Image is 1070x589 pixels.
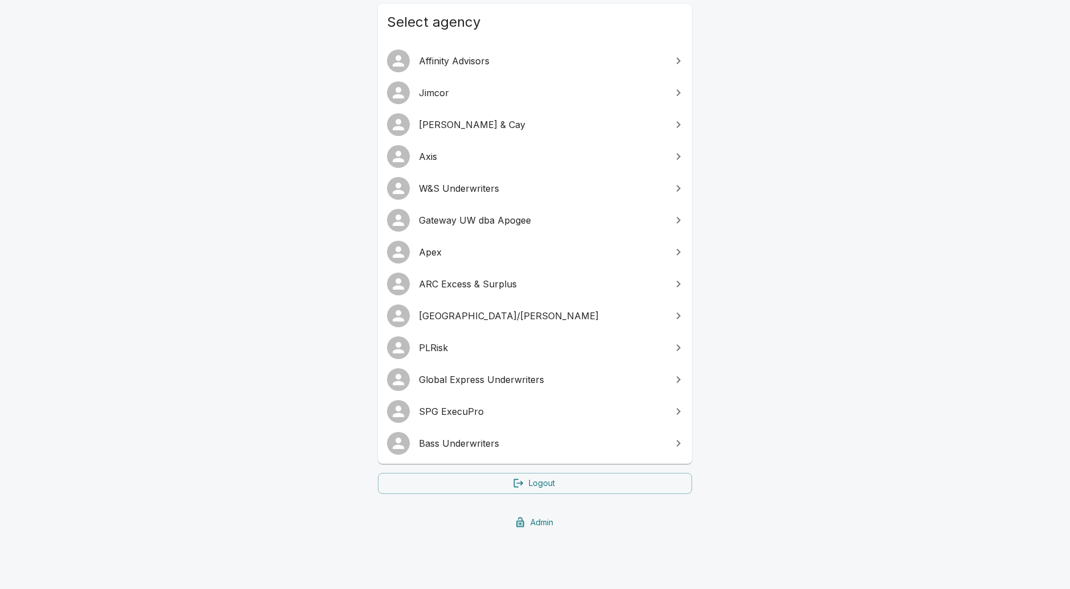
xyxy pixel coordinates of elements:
a: PLRisk [378,332,692,364]
a: Logout [378,473,692,494]
a: Admin [378,512,692,533]
span: Global Express Underwriters [419,373,665,386]
a: [GEOGRAPHIC_DATA]/[PERSON_NAME] [378,300,692,332]
span: W&S Underwriters [419,182,665,195]
a: Bass Underwriters [378,427,692,459]
span: Affinity Advisors [419,54,665,68]
span: Gateway UW dba Apogee [419,213,665,227]
a: Global Express Underwriters [378,364,692,396]
a: Apex [378,236,692,268]
a: W&S Underwriters [378,172,692,204]
a: ARC Excess & Surplus [378,268,692,300]
a: Jimcor [378,77,692,109]
a: Axis [378,141,692,172]
span: Jimcor [419,86,665,100]
a: [PERSON_NAME] & Cay [378,109,692,141]
span: [GEOGRAPHIC_DATA]/[PERSON_NAME] [419,309,665,323]
span: [PERSON_NAME] & Cay [419,118,665,131]
span: Apex [419,245,665,259]
span: Bass Underwriters [419,436,665,450]
span: SPG ExecuPro [419,405,665,418]
a: Affinity Advisors [378,45,692,77]
span: Axis [419,150,665,163]
span: PLRisk [419,341,665,355]
a: SPG ExecuPro [378,396,692,427]
span: ARC Excess & Surplus [419,277,665,291]
span: Select agency [387,13,683,31]
a: Gateway UW dba Apogee [378,204,692,236]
